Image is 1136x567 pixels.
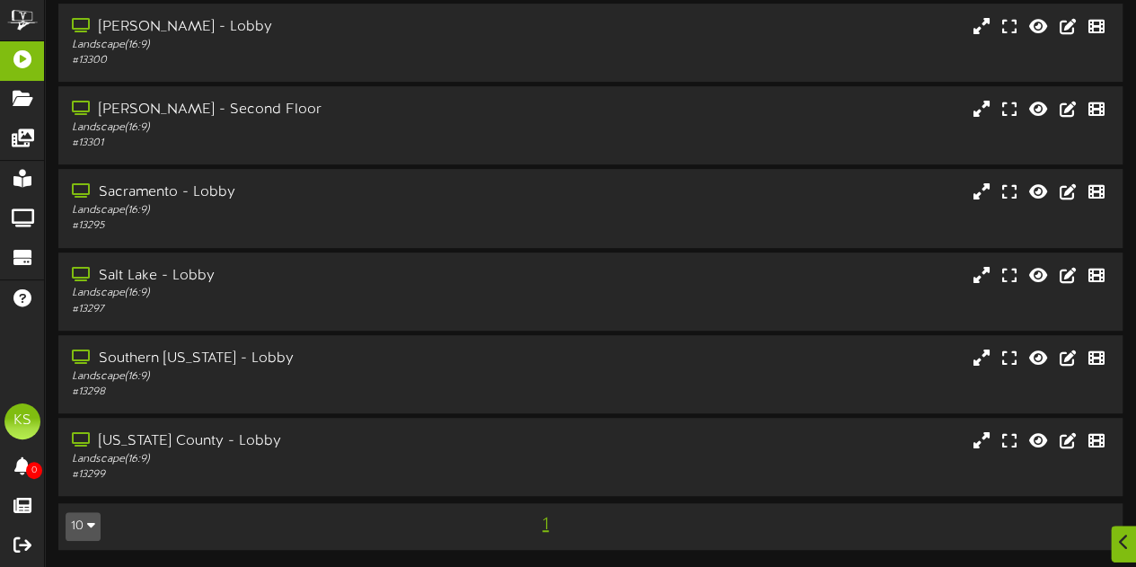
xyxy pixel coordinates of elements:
div: [US_STATE] County - Lobby [72,431,489,452]
div: [PERSON_NAME] - Second Floor [72,100,489,120]
div: Landscape ( 16:9 ) [72,120,489,136]
div: Landscape ( 16:9 ) [72,203,489,218]
div: # 13298 [72,385,489,400]
div: Landscape ( 16:9 ) [72,286,489,301]
div: # 13297 [72,302,489,317]
div: # 13301 [72,136,489,151]
div: Landscape ( 16:9 ) [72,452,489,467]
div: Southern [US_STATE] - Lobby [72,349,489,369]
div: # 13300 [72,53,489,68]
span: 0 [26,462,42,479]
div: Landscape ( 16:9 ) [72,38,489,53]
span: 1 [538,515,553,535]
div: [PERSON_NAME] - Lobby [72,17,489,38]
div: # 13299 [72,467,489,483]
button: 10 [66,512,101,541]
div: KS [4,403,40,439]
div: Sacramento - Lobby [72,182,489,203]
div: Salt Lake - Lobby [72,266,489,287]
div: # 13295 [72,218,489,234]
div: Landscape ( 16:9 ) [72,369,489,385]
